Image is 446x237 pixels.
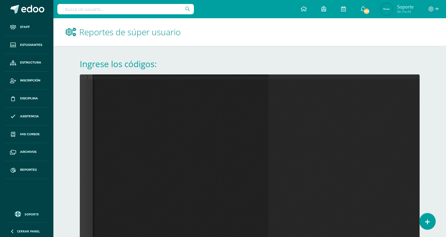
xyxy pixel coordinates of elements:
span: Cerrar panel [17,229,40,233]
a: Inscripción [5,72,49,90]
span: Soporte [25,212,39,216]
img: afe1540a039bd94ace3dca8db1855405.png [380,3,393,15]
span: Inscripción [20,78,40,83]
span: Asistencia [20,114,39,119]
span: Reportes [20,167,37,172]
span: Mi Perfil [397,9,414,14]
span: Staff [20,25,30,29]
a: Disciplina [5,90,49,108]
span: 105 [363,8,370,15]
a: Estructura [5,54,49,72]
div: 1 [80,74,92,79]
span: Archivos [20,149,36,154]
a: Mis cursos [5,125,49,143]
a: Archivos [5,143,49,161]
span: Reportes de súper usuario [79,26,181,38]
a: Estudiantes [5,36,49,54]
a: Asistencia [5,108,49,125]
span: Estructura [20,60,41,65]
a: Reportes [5,161,49,179]
span: Estudiantes [20,43,42,47]
a: Soporte [7,210,46,218]
span: Disciplina [20,96,38,101]
span: Soporte [397,4,414,10]
input: Busca un usuario... [57,4,194,14]
span: Mis cursos [20,132,39,137]
h1: Ingrese los códigos: [80,58,420,70]
a: Staff [5,18,49,36]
